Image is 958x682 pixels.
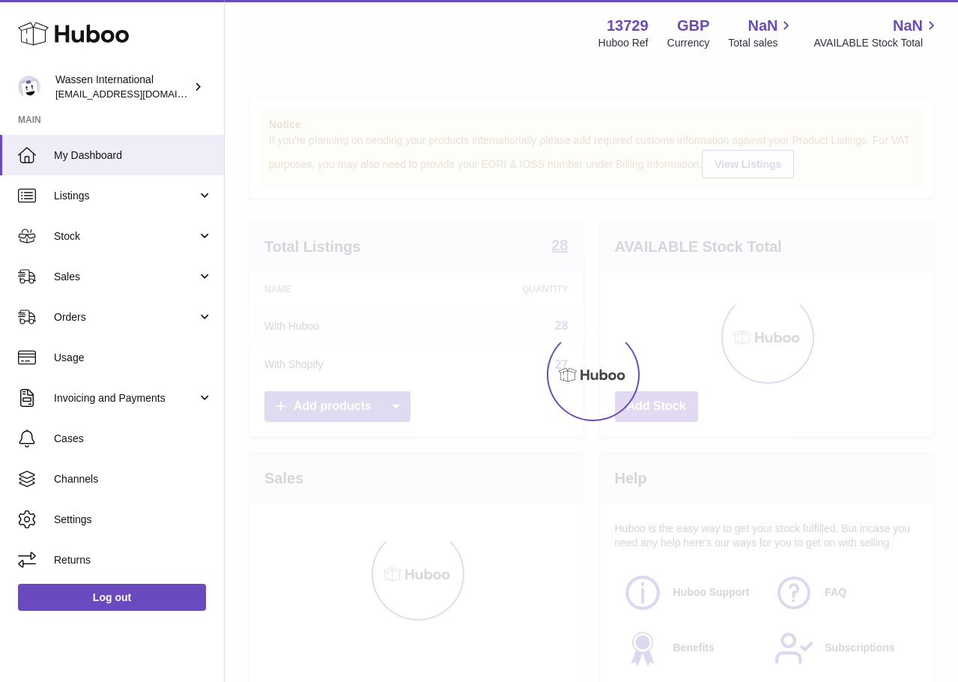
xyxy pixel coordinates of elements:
strong: 13729 [607,16,649,36]
a: NaN AVAILABLE Stock Total [813,16,940,50]
div: Huboo Ref [598,36,649,50]
span: My Dashboard [54,148,213,163]
span: NaN [893,16,923,36]
strong: GBP [677,16,709,36]
div: Wassen International [55,73,190,101]
span: Returns [54,553,213,567]
span: NaN [748,16,777,36]
a: NaN Total sales [728,16,795,50]
span: Sales [54,270,197,284]
span: Total sales [728,36,795,50]
span: Cases [54,432,213,446]
img: internalAdmin-13729@internal.huboo.com [18,76,40,98]
span: Settings [54,513,213,527]
span: Orders [54,310,197,325]
span: AVAILABLE Stock Total [813,36,940,50]
span: [EMAIL_ADDRESS][DOMAIN_NAME] [55,88,220,100]
span: Stock [54,229,197,244]
a: Log out [18,584,206,611]
span: Invoicing and Payments [54,391,197,405]
span: Listings [54,189,197,203]
span: Usage [54,351,213,365]
span: Channels [54,472,213,486]
div: Currency [667,36,710,50]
